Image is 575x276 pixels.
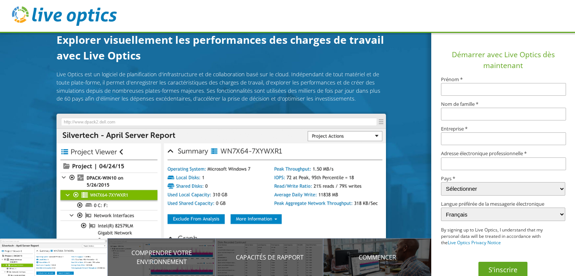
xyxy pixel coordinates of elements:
label: Langue préférée de la messagerie électronique [441,202,565,206]
a: Live Optics Privacy Notice [448,239,501,246]
p: Capacités de rapport [216,253,323,262]
p: Commencer [323,253,431,262]
label: Entreprise * [441,126,565,131]
p: Live Optics est un logiciel de planification d'infrastructure et de collaboration basé sur le clo... [57,70,386,102]
label: Prénom * [441,77,565,82]
label: Nom de famille * [441,102,565,107]
h1: Démarrer avec Live Optics dès maintenant [434,49,572,71]
img: live_optics_svg.svg [12,6,117,26]
h1: Explorer visuellement les performances des charges de travail avec Live Optics [57,32,386,63]
label: Pays * [441,176,565,181]
p: By signing up to Live Optics, I understand that my personal data will be treated in accordance wi... [441,227,553,246]
label: Adresse électronique professionnelle * [441,151,565,156]
p: Comprendre votre environnement [108,248,216,266]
